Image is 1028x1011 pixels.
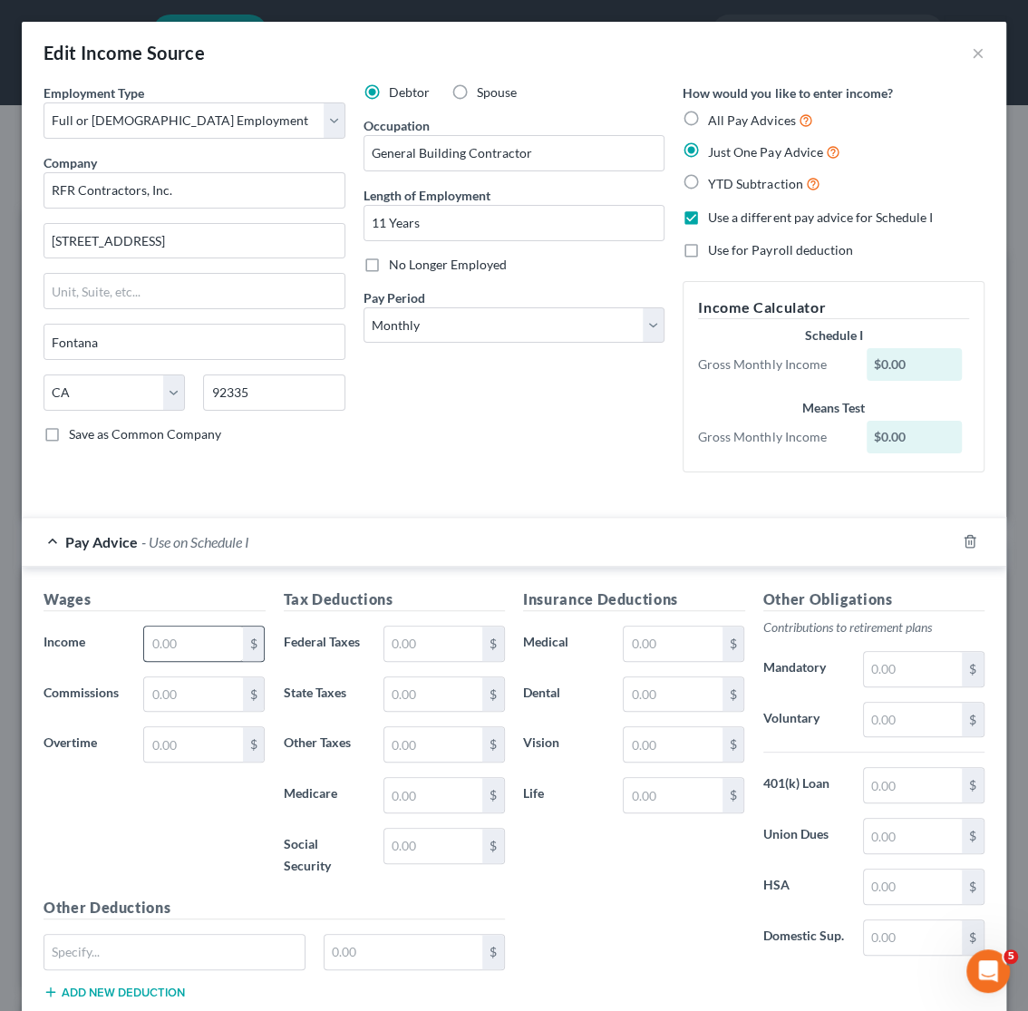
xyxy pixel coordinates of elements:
div: $ [962,819,984,853]
input: 0.00 [624,727,722,762]
input: 0.00 [864,703,962,737]
div: $ [482,935,504,969]
input: 0.00 [144,727,242,762]
label: Mandatory [754,651,854,687]
span: Save as Common Company [69,426,221,442]
div: $ [243,627,265,661]
input: 0.00 [384,627,482,661]
div: $ [482,778,504,812]
div: $ [723,677,744,712]
label: Medical [514,626,614,662]
span: Employment Type [44,85,144,101]
label: Other Taxes [275,726,374,763]
label: Length of Employment [364,186,490,205]
label: State Taxes [275,676,374,713]
label: Life [514,777,614,813]
div: $ [723,727,744,762]
span: Use a different pay advice for Schedule I [708,209,932,225]
label: Commissions [34,676,134,713]
div: $ [482,677,504,712]
input: 0.00 [864,870,962,904]
label: Federal Taxes [275,626,374,662]
span: Debtor [389,84,430,100]
h5: Income Calculator [698,296,969,319]
h5: Other Obligations [763,588,985,611]
input: 0.00 [864,819,962,853]
span: Use for Payroll deduction [708,242,852,258]
span: YTD Subtraction [708,176,802,191]
label: Social Security [275,828,374,882]
span: Spouse [477,84,517,100]
span: Pay Period [364,290,425,306]
label: HSA [754,869,854,905]
span: 5 [1004,949,1018,964]
div: Gross Monthly Income [689,355,858,374]
input: 0.00 [325,935,482,969]
div: $ [962,920,984,955]
button: × [972,42,984,63]
input: 0.00 [384,829,482,863]
input: 0.00 [384,677,482,712]
h5: Tax Deductions [284,588,506,611]
div: $ [962,768,984,802]
h5: Other Deductions [44,897,505,919]
input: 0.00 [864,652,962,686]
input: ex: 2 years [364,206,664,240]
span: Pay Advice [65,533,138,550]
div: $ [723,778,744,812]
input: 0.00 [144,627,242,661]
input: Specify... [44,935,305,969]
label: Vision [514,726,614,763]
div: $0.00 [867,421,962,453]
input: 0.00 [624,677,722,712]
div: $ [723,627,744,661]
input: Enter zip... [203,374,344,411]
div: Schedule I [698,326,969,345]
input: Unit, Suite, etc... [44,274,344,308]
div: Means Test [698,399,969,417]
h5: Wages [44,588,266,611]
input: -- [364,136,664,170]
input: 0.00 [384,778,482,812]
input: 0.00 [624,778,722,812]
label: 401(k) Loan [754,767,854,803]
span: Company [44,155,97,170]
div: $ [482,727,504,762]
h5: Insurance Deductions [523,588,745,611]
label: Voluntary [754,702,854,738]
div: $ [962,652,984,686]
div: $ [482,829,504,863]
div: $ [243,727,265,762]
div: $ [962,870,984,904]
div: Gross Monthly Income [689,428,858,446]
div: $0.00 [867,348,962,381]
button: Add new deduction [44,985,185,999]
span: - Use on Schedule I [141,533,249,550]
label: How would you like to enter income? [683,83,892,102]
label: Domestic Sup. [754,919,854,956]
label: Union Dues [754,818,854,854]
span: All Pay Advices [708,112,795,128]
label: Occupation [364,116,430,135]
div: $ [962,703,984,737]
label: Medicare [275,777,374,813]
input: 0.00 [384,727,482,762]
input: Search company by name... [44,172,345,209]
iframe: Intercom live chat [966,949,1010,993]
div: $ [243,677,265,712]
p: Contributions to retirement plans [763,618,985,637]
span: No Longer Employed [389,257,507,272]
span: Just One Pay Advice [708,144,822,160]
input: 0.00 [624,627,722,661]
span: Income [44,634,85,649]
div: $ [482,627,504,661]
div: Edit Income Source [44,40,205,65]
input: Enter city... [44,325,344,359]
input: Enter address... [44,224,344,258]
input: 0.00 [144,677,242,712]
label: Overtime [34,726,134,763]
input: 0.00 [864,768,962,802]
label: Dental [514,676,614,713]
input: 0.00 [864,920,962,955]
